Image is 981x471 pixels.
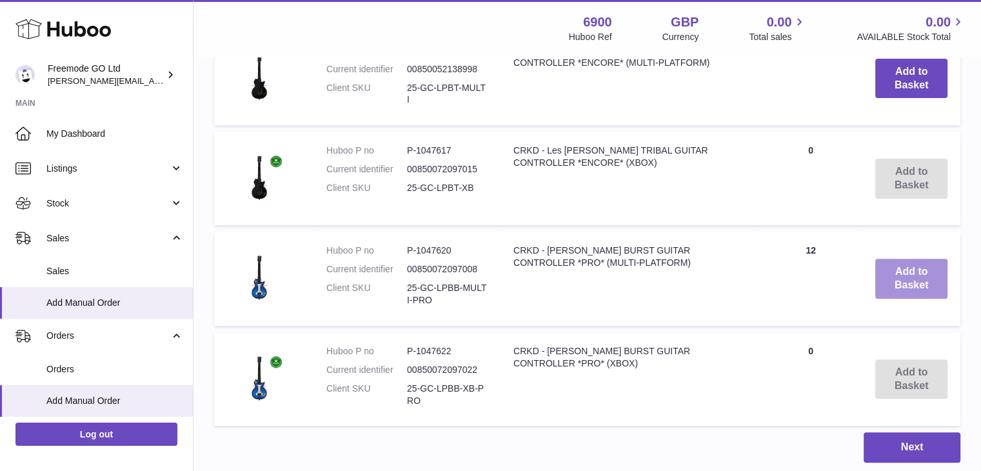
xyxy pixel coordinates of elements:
[407,182,488,194] dd: 25-GC-LPBT-XB
[500,332,759,426] td: CRKD - [PERSON_NAME] BURST GUITAR CONTROLLER *PRO* (XBOX)
[46,395,183,407] span: Add Manual Order
[326,82,407,106] dt: Client SKU
[326,63,407,75] dt: Current identifier
[227,345,292,410] img: CRKD - Les Paul BLUEBERRY BURST GUITAR CONTROLLER *PRO* (XBOX)
[46,265,183,277] span: Sales
[46,128,183,140] span: My Dashboard
[46,363,183,376] span: Orders
[326,282,407,306] dt: Client SKU
[407,263,488,276] dd: 00850072097008
[407,163,488,175] dd: 00850072097015
[15,423,177,446] a: Log out
[749,31,806,43] span: Total sales
[326,345,407,357] dt: Huboo P no
[326,182,407,194] dt: Client SKU
[46,163,170,175] span: Listings
[326,364,407,376] dt: Current identifier
[407,383,488,407] dd: 25-GC-LPBB-XB-PRO
[671,14,699,31] strong: GBP
[749,14,806,43] a: 0.00 Total sales
[46,330,170,342] span: Orders
[759,32,862,126] td: 14
[662,31,699,43] div: Currency
[583,14,612,31] strong: 6900
[326,163,407,175] dt: Current identifier
[864,432,960,463] button: Next
[857,14,966,43] a: 0.00 AVAILABLE Stock Total
[857,31,966,43] span: AVAILABLE Stock Total
[46,197,170,210] span: Stock
[48,63,164,87] div: Freemode GO Ltd
[48,75,259,86] span: [PERSON_NAME][EMAIL_ADDRESS][DOMAIN_NAME]
[227,45,292,109] img: CRKD - Les Paul BLACK TRIBAL GUITAR CONTROLLER *ENCORE* (MULTI-PLATFORM)
[500,232,759,326] td: CRKD - [PERSON_NAME] BURST GUITAR CONTROLLER *PRO* (MULTI-PLATFORM)
[926,14,951,31] span: 0.00
[875,59,947,99] button: Add to Basket
[407,245,488,257] dd: P-1047620
[227,245,292,309] img: CRKD - Les Paul BLUEBERRY BURST GUITAR CONTROLLER *PRO* (MULTI-PLATFORM)
[326,383,407,407] dt: Client SKU
[407,63,488,75] dd: 00850052138998
[875,259,947,299] button: Add to Basket
[759,332,862,426] td: 0
[326,145,407,157] dt: Huboo P no
[569,31,612,43] div: Huboo Ref
[407,82,488,106] dd: 25-GC-LPBT-MULTI
[759,132,862,225] td: 0
[326,245,407,257] dt: Huboo P no
[767,14,792,31] span: 0.00
[500,132,759,225] td: CRKD - Les [PERSON_NAME] TRIBAL GUITAR CONTROLLER *ENCORE* (XBOX)
[326,263,407,276] dt: Current identifier
[407,282,488,306] dd: 25-GC-LPBB-MULTI-PRO
[407,345,488,357] dd: P-1047622
[407,364,488,376] dd: 00850072097022
[46,232,170,245] span: Sales
[407,145,488,157] dd: P-1047617
[46,297,183,309] span: Add Manual Order
[227,145,292,209] img: CRKD - Les Paul BLACK TRIBAL GUITAR CONTROLLER *ENCORE* (XBOX)
[15,65,35,85] img: lenka.smikniarova@gioteck.com
[759,232,862,326] td: 12
[500,32,759,126] td: CRKD - Les [PERSON_NAME] TRIBAL GUITAR CONTROLLER *ENCORE* (MULTI-PLATFORM)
